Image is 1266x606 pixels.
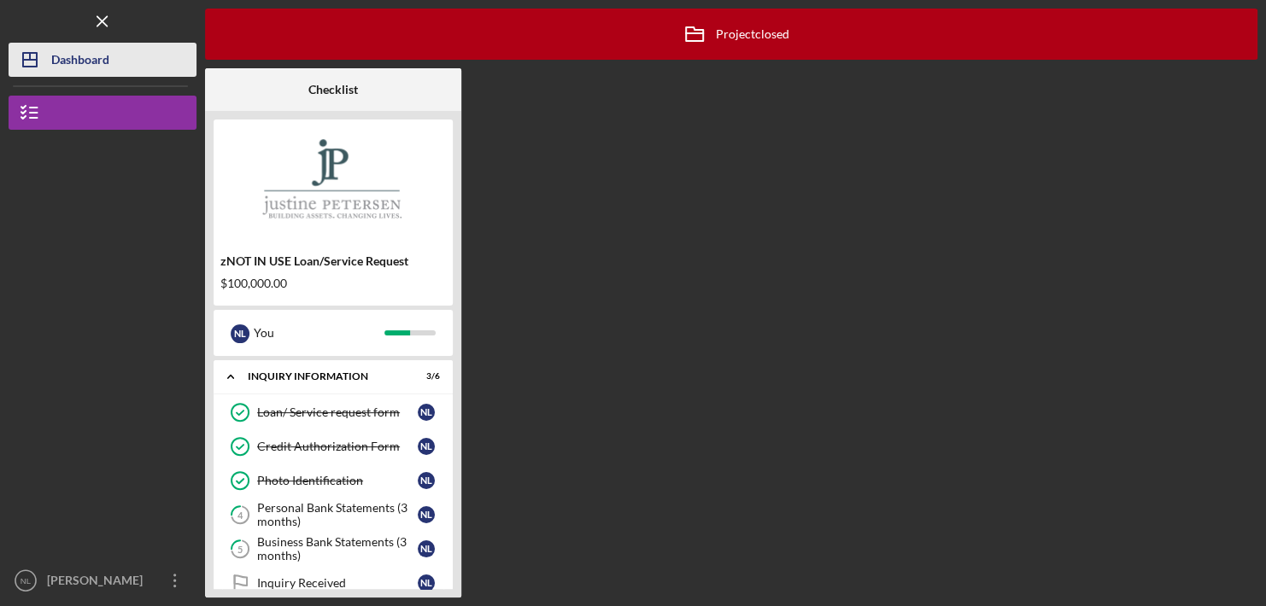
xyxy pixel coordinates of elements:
div: N L [418,404,435,421]
div: Credit Authorization Form [257,440,418,453]
div: N L [418,438,435,455]
div: Loan/ Service request form [257,405,418,419]
div: Business Bank Statements (3 months) [257,535,418,562]
a: Inquiry ReceivedNL [222,566,444,600]
div: Personal Bank Statements (3 months) [257,501,418,528]
text: NL [21,576,32,586]
button: NL[PERSON_NAME] PhD ThD [9,563,196,597]
img: Product logo [214,128,453,230]
div: 3 / 6 [409,371,440,382]
div: N L [418,506,435,523]
a: 5Business Bank Statements (3 months)NL [222,532,444,566]
div: Dashboard [51,43,109,81]
div: zNOT IN USE Loan/Service Request [220,254,446,268]
a: Loan/ Service request formNL [222,395,444,429]
div: N L [418,574,435,591]
a: Photo IdentificationNL [222,463,444,498]
div: N L [231,324,249,343]
tspan: 4 [237,510,243,521]
tspan: 5 [237,544,243,555]
div: Inquiry Received [257,576,418,590]
div: $100,000.00 [220,277,446,290]
div: N L [418,472,435,489]
div: Photo Identification [257,474,418,487]
a: 4Personal Bank Statements (3 months)NL [222,498,444,532]
div: Inquiry Information [248,371,397,382]
div: Project closed [673,13,789,55]
div: You [254,318,384,347]
a: Credit Authorization FormNL [222,429,444,463]
div: N L [418,540,435,557]
button: Dashboard [9,43,196,77]
b: Checklist [308,83,358,96]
